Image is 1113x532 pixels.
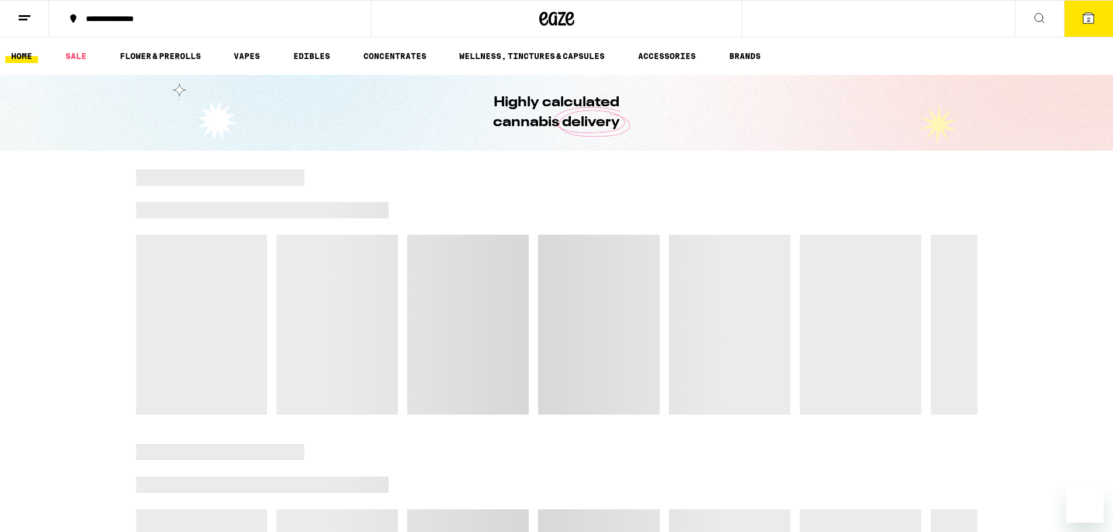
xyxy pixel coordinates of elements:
h1: Highly calculated cannabis delivery [460,93,653,133]
a: ACCESSORIES [632,49,702,63]
a: SALE [60,49,92,63]
a: EDIBLES [287,49,336,63]
button: 2 [1064,1,1113,37]
a: WELLNESS, TINCTURES & CAPSULES [453,49,611,63]
a: HOME [5,49,38,63]
a: BRANDS [723,49,767,63]
a: CONCENTRATES [358,49,432,63]
span: 2 [1087,16,1090,23]
a: FLOWER & PREROLLS [114,49,207,63]
a: VAPES [228,49,266,63]
iframe: Button to launch messaging window [1066,485,1104,523]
